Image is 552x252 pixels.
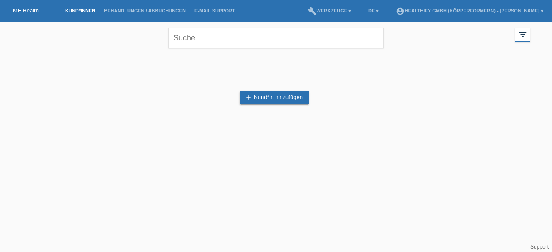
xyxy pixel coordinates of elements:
[392,8,548,13] a: account_circleHealthify GmbH (Körperformern) - [PERSON_NAME] ▾
[530,244,549,250] a: Support
[396,7,405,16] i: account_circle
[518,30,527,39] i: filter_list
[308,7,317,16] i: build
[304,8,356,13] a: buildWerkzeuge ▾
[240,91,309,104] a: addKund*in hinzufügen
[13,7,39,14] a: MF Health
[61,8,100,13] a: Kund*innen
[190,8,239,13] a: E-Mail Support
[364,8,383,13] a: DE ▾
[245,94,252,101] i: add
[100,8,190,13] a: Behandlungen / Abbuchungen
[168,28,384,48] input: Suche...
